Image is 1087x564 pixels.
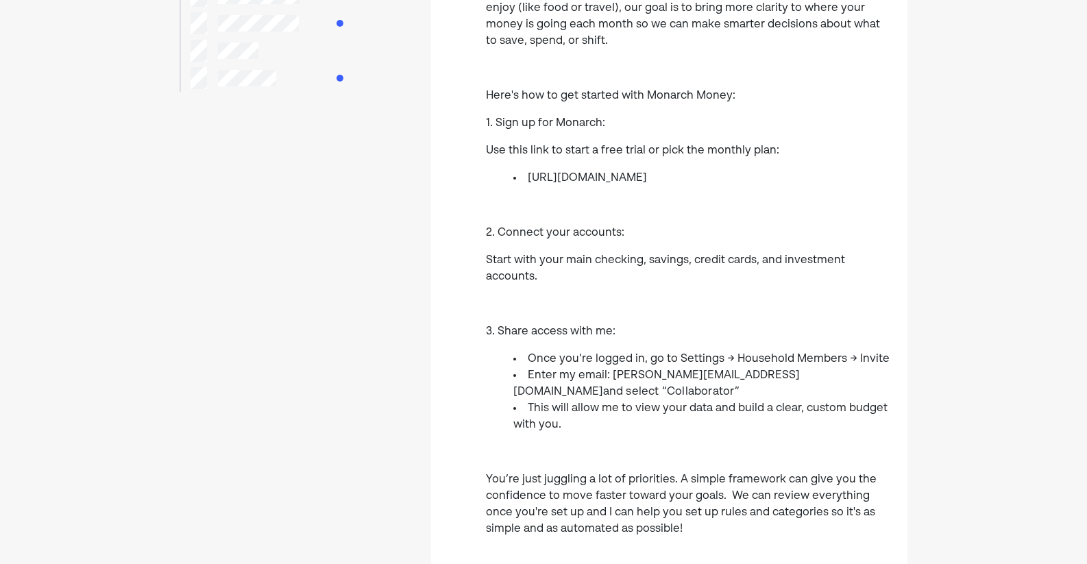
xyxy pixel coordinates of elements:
li: Once you’re logged in, go to Settings → Household Members → Invite [513,351,891,367]
li: Enter my email: [PERSON_NAME][EMAIL_ADDRESS][DOMAIN_NAME] [513,367,891,400]
p: 1. Sign up for Monarch: [486,115,891,132]
p: Use this link to start a free trial or pick the monthly plan: [486,143,891,159]
li: This will allow me to view your data and build a clear, custom budget with you. [513,400,891,433]
span: and select “Collaborator” [603,387,740,397]
p: You’re just juggling a lot of priorities. A simple framework can give you the confidence to move ... [486,471,891,537]
p: 2. Connect your accounts: [486,225,891,241]
li: [URL][DOMAIN_NAME] [513,170,891,186]
p: Start with your main checking, savings, credit cards, and investment accounts. [486,252,891,285]
p: 3. Share access with me: [486,323,891,340]
p: Here's how to get started with Monarch Money: [486,88,891,104]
